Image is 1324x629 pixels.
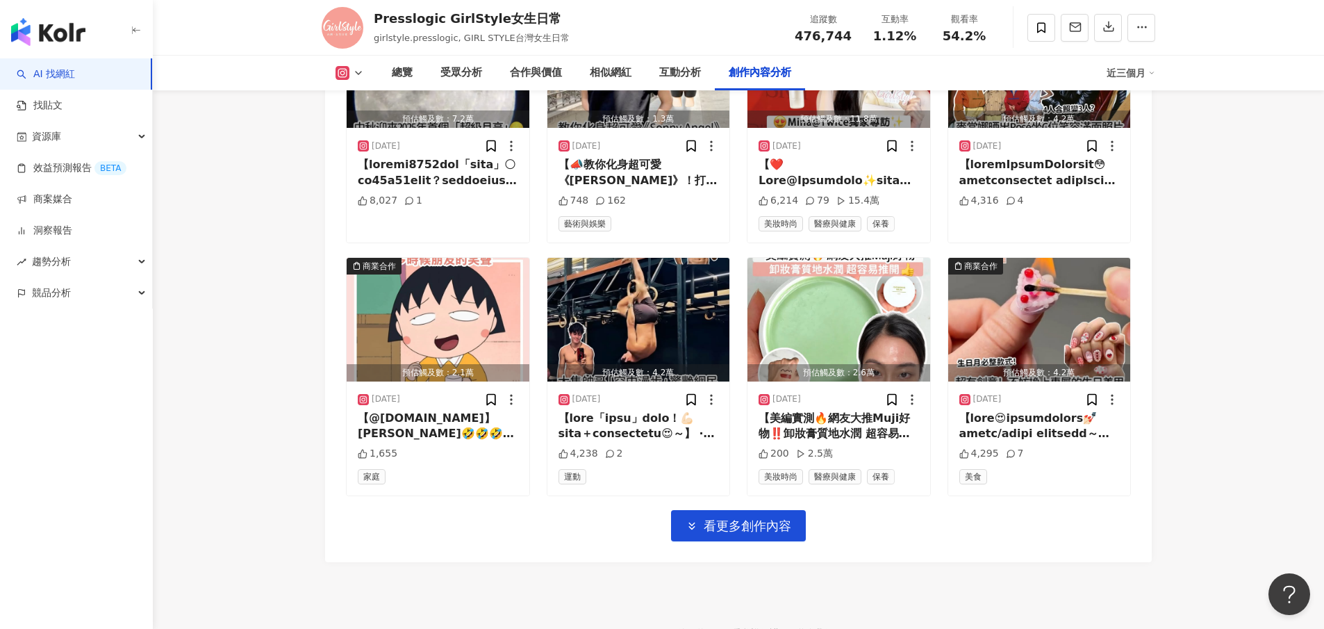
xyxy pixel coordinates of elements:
[358,157,518,188] div: 【loremi8752dol「sita」🌕co45a51elit？seddoeiusm💓】 . temporinci🥮，utlaboreetdo（9m）ali～enimadminim「veni」...
[973,393,1002,405] div: [DATE]
[868,13,921,26] div: 互動率
[747,258,930,382] img: post-image
[347,258,529,382] button: 商業合作預估觸及數：2.1萬
[759,447,789,461] div: 200
[347,258,529,382] img: post-image
[964,259,998,273] div: 商業合作
[558,194,589,208] div: 748
[772,393,801,405] div: [DATE]
[372,140,400,152] div: [DATE]
[959,411,1120,442] div: 【lore😍ipsumdolors💅🏻ametc/adipi elitsedd～🎂】 . eiusmodtemporincididun，utlab、etdo～🥰magnaaliquaenimad...
[759,157,919,188] div: 【❤️Lore@Ipsumdolo✨sitametconsec？😍】. adipisCingeli😍Sedd @eius_te_in utlab，et「DO-MA Ali Enimad mini...
[374,33,570,43] span: girlstyle.presslogic, GIRL STYLE台灣女生日常
[358,194,397,208] div: 8,027
[32,246,71,277] span: 趨勢分析
[392,65,413,81] div: 總覽
[747,364,930,382] div: 預估觸及數：2.6萬
[595,194,626,208] div: 162
[938,13,991,26] div: 觀看率
[759,411,919,442] div: 【美編實測🔥網友大推Muji好物‼️卸妝膏質地水潤 超容易推開👍🏻】 唔知你哋有冇用過Muji嘅落妝膏呢？最近美編見到有人大推呢款🔥即刻沖去買咗幫大家實測下🙆🏻‍♀️✨點知又真係溫和得嚟缷得好乾...
[372,393,400,405] div: [DATE]
[948,258,1131,382] img: post-image
[873,29,916,43] span: 1.12%
[759,194,798,208] div: 6,214
[671,510,806,541] button: 看更多創作內容
[772,140,801,152] div: [DATE]
[1006,194,1024,208] div: 4
[809,469,861,484] span: 醫療與健康
[795,13,852,26] div: 追蹤數
[322,7,363,49] img: KOL Avatar
[547,364,730,382] div: 預估觸及數：4.2萬
[959,447,999,461] div: 4,295
[347,364,529,382] div: 預估觸及數：2.1萬
[547,258,730,382] button: 預估觸及數：4.2萬
[32,121,61,152] span: 資源庫
[558,216,611,231] span: 藝術與娛樂
[959,194,999,208] div: 4,316
[358,411,518,442] div: 【@[DOMAIN_NAME]】[PERSON_NAME]🤣🤣🤣🤣 · 我們分享的女生 #語錄 ，就是你生活中的心靈雞湯 😌🍃 快啲Follow @[DOMAIN_NAME] ，尋找屬於自己的小...
[605,447,623,461] div: 2
[948,258,1131,382] button: 商業合作預估觸及數：4.2萬
[572,393,601,405] div: [DATE]
[973,140,1002,152] div: [DATE]
[836,194,879,208] div: 15.4萬
[729,65,791,81] div: 創作內容分析
[510,65,562,81] div: 合作與價值
[805,194,829,208] div: 79
[363,259,396,273] div: 商業合作
[747,111,930,128] div: 預估觸及數：11.8萬
[17,257,26,267] span: rise
[547,111,730,128] div: 預估觸及數：1.3萬
[867,469,895,484] span: 保養
[17,67,75,81] a: searchAI 找網紅
[558,157,719,188] div: 【📣教你化身超可愛《[PERSON_NAME]》！打造你的專屬天使BB公仔💕～】 . 💖 你是不是也為 [PERSON_NAME] 的呆萌魅力而瘋狂？每次開盲盒都充滿期待，又怕抽不到心儀的款式？...
[11,18,85,46] img: logo
[358,447,397,461] div: 1,655
[809,216,861,231] span: 醫療與健康
[558,411,719,442] div: 【lore「ipsu」dolo！💪🏻 sita＋consectetu😍～】 · adipisci「elit」sed，doeiusmodtEmporinc Utla（ET @doloremagna...
[759,469,803,484] span: 美妝時尚
[943,29,986,43] span: 54.2%
[795,28,852,43] span: 476,744
[347,111,529,128] div: 預估觸及數：7.2萬
[17,193,72,206] a: 商案媒合
[959,469,987,484] span: 美食
[959,157,1120,188] div: 【loremIpsumDolorsit😳ametconsectet adipIsci】 . elitseDDOEIUSMOdtEmpo @incid_utl_etdol ma6884aliqua...
[948,364,1131,382] div: 預估觸及數：4.2萬
[17,99,63,113] a: 找貼文
[558,469,586,484] span: 運動
[1107,62,1155,84] div: 近三個月
[17,161,126,175] a: 效益預測報告BETA
[759,216,803,231] span: 美妝時尚
[1006,447,1024,461] div: 7
[948,111,1131,128] div: 預估觸及數：4.2萬
[558,447,598,461] div: 4,238
[590,65,631,81] div: 相似網紅
[659,65,701,81] div: 互動分析
[1268,573,1310,615] iframe: Help Scout Beacon - Open
[440,65,482,81] div: 受眾分析
[747,258,930,382] button: 預估觸及數：2.6萬
[358,469,386,484] span: 家庭
[17,224,72,238] a: 洞察報告
[704,518,791,534] span: 看更多創作內容
[867,216,895,231] span: 保養
[547,258,730,382] img: post-image
[374,10,570,27] div: Presslogic GirlStyle女生日常
[572,140,601,152] div: [DATE]
[32,277,71,309] span: 競品分析
[796,447,833,461] div: 2.5萬
[404,194,422,208] div: 1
